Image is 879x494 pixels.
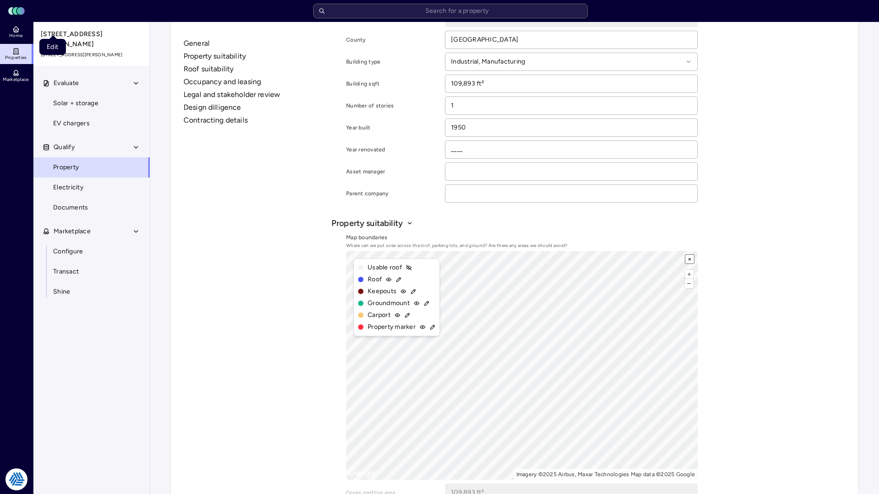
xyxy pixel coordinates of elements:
[346,167,438,176] label: Asset manager
[184,38,328,49] button: General
[184,89,328,100] button: Legal and stakeholder review
[346,57,438,66] label: Building type
[33,282,150,302] a: Shine
[53,287,70,297] span: Shine
[53,98,98,108] span: Solar + storage
[368,286,396,296] span: Keepouts
[3,77,28,82] span: Marketplace
[346,79,438,88] label: Building sqft
[346,101,438,110] label: Number of stories
[184,51,328,62] button: Property suitability
[41,51,143,59] span: [STREET_ADDRESS][PERSON_NAME]
[346,242,698,249] span: Where can we put solar across the roof, parking lots, and ground? Are there any areas we should a...
[368,322,416,332] span: Property marker
[516,471,695,478] li: Imagery ©2025 Airbus, Maxar Technologies Map data ©2025 Google
[53,203,88,213] span: Documents
[33,93,150,113] a: Solar + storage
[33,262,150,282] a: Transact
[184,115,328,126] button: Contracting details
[368,274,382,285] span: Roof
[346,35,438,44] label: County
[685,270,694,279] button: +
[54,226,91,236] span: Marketplace
[368,263,402,273] span: Usable roof
[53,183,83,193] span: Electricity
[184,76,328,87] button: Occupancy and leasing
[33,198,150,218] a: Documents
[53,162,79,172] span: Property
[33,113,150,134] a: EV chargers
[54,78,79,88] span: Evaluate
[685,255,694,263] button: ×
[346,233,698,242] label: Map boundaries
[368,310,391,320] span: Carport
[39,39,66,55] div: Edit
[313,4,588,18] input: Search for a property
[54,142,75,152] span: Qualify
[33,157,150,177] a: Property
[33,137,151,157] button: Qualify
[33,221,151,242] button: Marketplace
[5,55,27,60] span: Properties
[184,64,328,75] button: Roof suitability
[346,123,438,132] label: Year built
[53,247,83,257] span: Configure
[331,217,698,229] button: Property suitability
[5,468,27,490] img: Tradition Energy
[346,189,438,198] label: Parent company
[368,298,410,308] span: Groundmount
[41,29,143,49] span: [STREET_ADDRESS][PERSON_NAME]
[53,118,90,129] span: EV chargers
[53,267,79,277] span: Transact
[9,33,22,38] span: Home
[33,177,150,198] a: Electricity
[331,217,403,229] span: Property suitability
[33,242,150,262] a: Configure
[685,279,694,288] button: –
[184,102,328,113] button: Design dilligence
[346,145,438,154] label: Year renovated
[33,73,151,93] button: Evaluate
